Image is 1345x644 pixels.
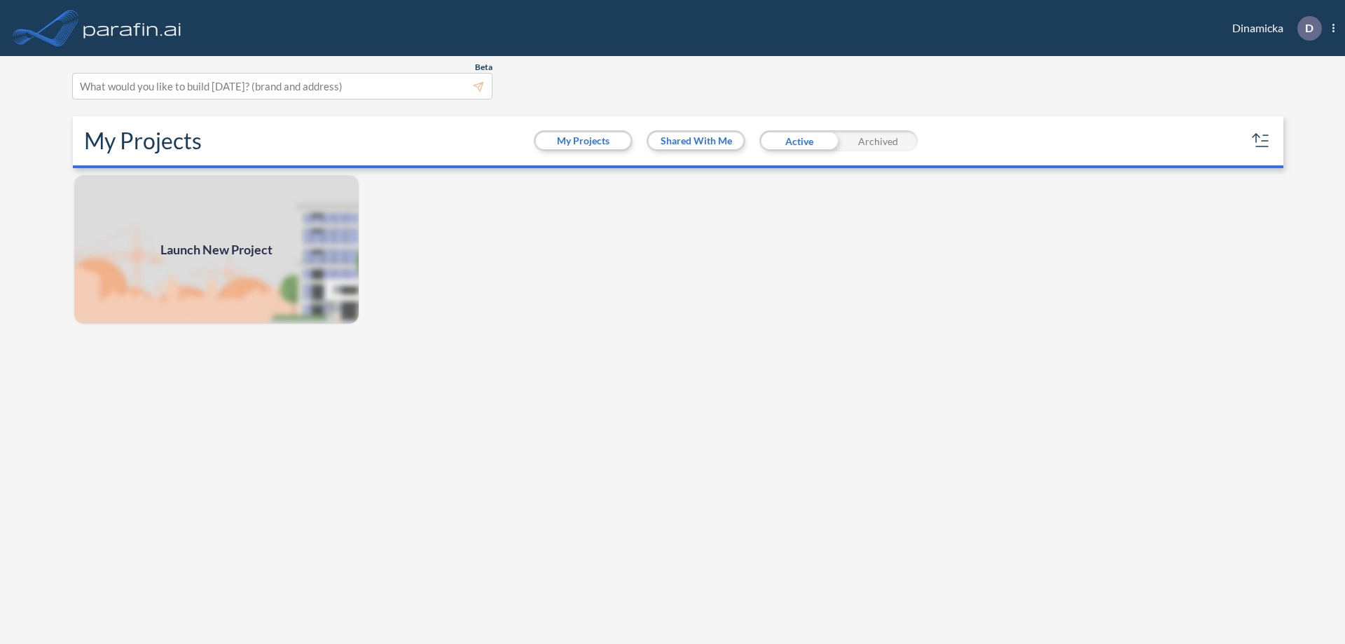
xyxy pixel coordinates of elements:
[73,174,360,325] img: add
[1211,16,1334,41] div: Dinamicka
[759,130,839,151] div: Active
[1305,22,1313,34] p: D
[649,132,743,149] button: Shared With Me
[536,132,630,149] button: My Projects
[160,240,273,259] span: Launch New Project
[73,174,360,325] a: Launch New Project
[475,62,492,73] span: Beta
[839,130,918,151] div: Archived
[84,128,202,154] h2: My Projects
[1250,130,1272,152] button: sort
[81,14,184,42] img: logo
